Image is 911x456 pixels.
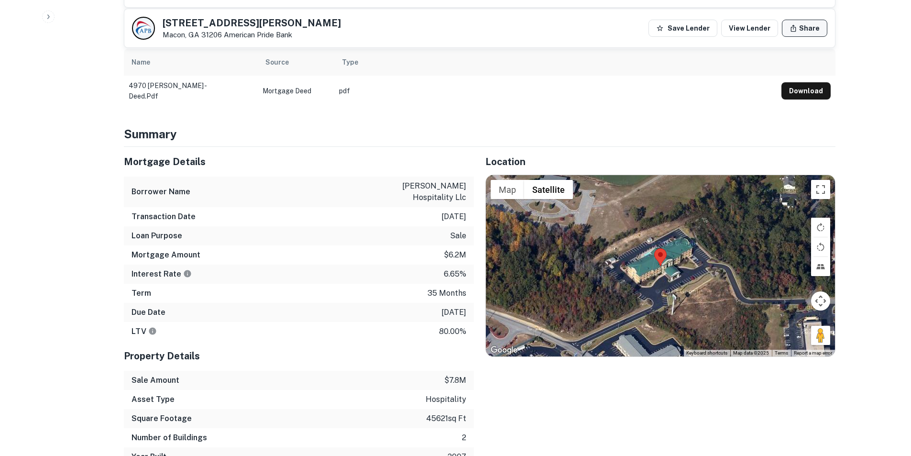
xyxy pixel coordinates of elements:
[811,180,830,199] button: Toggle fullscreen view
[775,350,788,356] a: Terms (opens in new tab)
[124,349,474,363] h5: Property Details
[811,257,830,276] button: Tilt map
[863,379,911,425] iframe: Chat Widget
[781,82,831,100] button: Download
[444,268,466,280] p: 6.65%
[163,18,341,28] h5: [STREET_ADDRESS][PERSON_NAME]
[132,326,157,337] h6: LTV
[488,344,520,356] img: Google
[485,155,835,169] h5: Location
[132,211,196,222] h6: Transaction Date
[132,394,175,405] h6: Asset Type
[491,180,524,199] button: Show street map
[124,155,474,169] h5: Mortgage Details
[811,218,830,237] button: Rotate map clockwise
[258,49,334,76] th: Source
[811,291,830,311] button: Map camera controls
[132,432,207,444] h6: Number of Buildings
[132,186,190,198] h6: Borrower Name
[132,375,179,386] h6: Sale Amount
[124,76,258,106] td: 4970 [PERSON_NAME] - deed.pdf
[132,249,200,261] h6: Mortgage Amount
[132,268,192,280] h6: Interest Rate
[811,237,830,256] button: Rotate map counterclockwise
[132,413,192,424] h6: Square Footage
[794,350,832,356] a: Report a map error
[132,56,150,68] div: Name
[132,230,182,242] h6: Loan Purpose
[380,180,466,203] p: [PERSON_NAME] hospitality llc
[224,31,292,39] a: American Pride Bank
[444,375,466,386] p: $7.8m
[132,288,151,299] h6: Term
[132,307,165,318] h6: Due Date
[462,432,466,444] p: 2
[811,326,830,345] button: Drag Pegman onto the map to open Street View
[721,20,778,37] a: View Lender
[439,326,466,337] p: 80.00%
[524,180,573,199] button: Show satellite imagery
[441,307,466,318] p: [DATE]
[428,288,466,299] p: 35 months
[686,350,727,356] button: Keyboard shortcuts
[124,125,835,143] h4: Summary
[163,31,341,39] p: Macon, GA 31206
[782,20,827,37] button: Share
[733,350,769,356] span: Map data ©2025
[148,327,157,335] svg: LTVs displayed on the website are for informational purposes only and may be reported incorrectly...
[334,49,777,76] th: Type
[648,20,717,37] button: Save Lender
[124,49,835,102] div: scrollable content
[441,211,466,222] p: [DATE]
[124,49,258,76] th: Name
[334,76,777,106] td: pdf
[426,413,466,424] p: 45621 sq ft
[342,56,358,68] div: Type
[426,394,466,405] p: hospitality
[450,230,466,242] p: sale
[183,269,192,278] svg: The interest rates displayed on the website are for informational purposes only and may be report...
[265,56,289,68] div: Source
[258,76,334,106] td: Mortgage Deed
[488,344,520,356] a: Open this area in Google Maps (opens a new window)
[444,249,466,261] p: $6.2m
